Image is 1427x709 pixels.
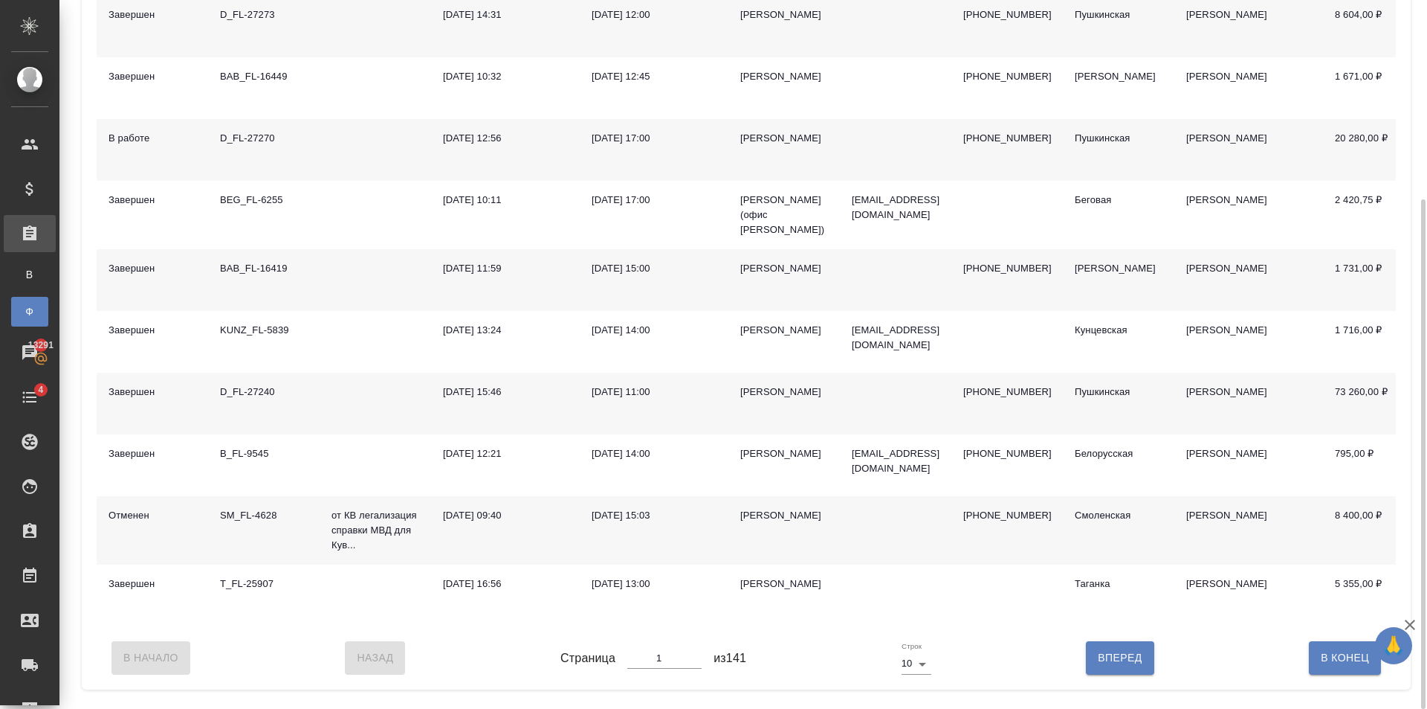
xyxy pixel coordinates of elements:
[1381,630,1406,661] span: 🙏
[852,446,939,476] p: [EMAIL_ADDRESS][DOMAIN_NAME]
[592,323,716,338] div: [DATE] 14:00
[443,131,568,146] div: [DATE] 12:56
[443,323,568,338] div: [DATE] 13:24
[109,261,196,276] div: Завершен
[1075,7,1162,22] div: Пушкинская
[19,267,41,282] span: В
[1075,385,1162,400] div: Пушкинская
[740,385,828,400] div: [PERSON_NAME]
[443,193,568,208] div: [DATE] 10:11
[592,261,716,276] div: [DATE] 15:00
[443,385,568,400] div: [DATE] 15:46
[109,193,196,208] div: Завершен
[592,385,716,400] div: [DATE] 11:00
[1075,261,1162,276] div: [PERSON_NAME]
[592,446,716,461] div: [DATE] 14:00
[220,323,308,338] div: KUNZ_FL-5839
[443,261,568,276] div: [DATE] 11:59
[220,261,308,276] div: BAB_FL-16419
[1174,373,1323,434] td: [PERSON_NAME]
[109,323,196,338] div: Завершен
[1174,57,1323,119] td: [PERSON_NAME]
[220,69,308,84] div: BAB_FL-16449
[1174,565,1323,626] td: [PERSON_NAME]
[443,508,568,523] div: [DATE] 09:40
[220,385,308,400] div: D_FL-27240
[11,297,48,327] a: Ф
[19,338,62,353] span: 13291
[740,131,828,146] div: [PERSON_NAME]
[109,385,196,400] div: Завершен
[963,7,1051,22] p: [PHONE_NUMBER]
[1174,496,1323,565] td: [PERSON_NAME]
[740,323,828,338] div: [PERSON_NAME]
[109,7,196,22] div: Завершен
[963,508,1051,523] p: [PHONE_NUMBER]
[19,304,41,319] span: Ф
[592,508,716,523] div: [DATE] 15:03
[1075,446,1162,461] div: Белорусская
[963,446,1051,461] p: [PHONE_NUMBER]
[1174,434,1323,496] td: [PERSON_NAME]
[740,69,828,84] div: [PERSON_NAME]
[1321,649,1369,667] span: В Конец
[740,446,828,461] div: [PERSON_NAME]
[713,649,746,667] span: из 141
[220,577,308,591] div: T_FL-25907
[902,653,931,674] div: 10
[1174,249,1323,311] td: [PERSON_NAME]
[902,643,922,650] label: Строк
[1075,577,1162,591] div: Таганка
[220,446,308,461] div: B_FL-9545
[560,649,615,667] span: Страница
[740,508,828,523] div: [PERSON_NAME]
[1075,69,1162,84] div: [PERSON_NAME]
[443,446,568,461] div: [DATE] 12:21
[443,577,568,591] div: [DATE] 16:56
[740,261,828,276] div: [PERSON_NAME]
[852,323,939,353] p: [EMAIL_ADDRESS][DOMAIN_NAME]
[29,382,52,397] span: 4
[740,7,828,22] div: [PERSON_NAME]
[592,193,716,208] div: [DATE] 17:00
[1086,641,1153,674] button: Вперед
[592,7,716,22] div: [DATE] 12:00
[740,193,828,237] div: [PERSON_NAME] (офис [PERSON_NAME])
[963,261,1051,276] p: [PHONE_NUMBER]
[592,577,716,591] div: [DATE] 13:00
[109,131,196,146] div: В работе
[963,385,1051,400] p: [PHONE_NUMBER]
[1075,323,1162,338] div: Кунцевская
[740,577,828,591] div: [PERSON_NAME]
[1174,311,1323,373] td: [PERSON_NAME]
[1075,193,1162,208] div: Беговая
[4,379,56,416] a: 4
[109,577,196,591] div: Завершен
[109,446,196,461] div: Завершен
[592,69,716,84] div: [DATE] 12:45
[443,69,568,84] div: [DATE] 10:32
[1075,131,1162,146] div: Пушкинская
[1075,508,1162,523] div: Смоленская
[109,69,196,84] div: Завершен
[220,193,308,208] div: BEG_FL-6255
[1309,641,1381,674] button: В Конец
[11,260,48,289] a: В
[220,7,308,22] div: D_FL-27273
[443,7,568,22] div: [DATE] 14:31
[1174,181,1323,249] td: [PERSON_NAME]
[220,131,308,146] div: D_FL-27270
[963,131,1051,146] p: [PHONE_NUMBER]
[220,508,308,523] div: SM_FL-4628
[1174,119,1323,181] td: [PERSON_NAME]
[331,508,419,553] p: от КВ легализация справки МВД для Кув...
[4,334,56,371] a: 13291
[592,131,716,146] div: [DATE] 17:00
[1375,627,1412,664] button: 🙏
[963,69,1051,84] p: [PHONE_NUMBER]
[852,193,939,222] p: [EMAIL_ADDRESS][DOMAIN_NAME]
[1098,649,1142,667] span: Вперед
[109,508,196,523] div: Отменен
